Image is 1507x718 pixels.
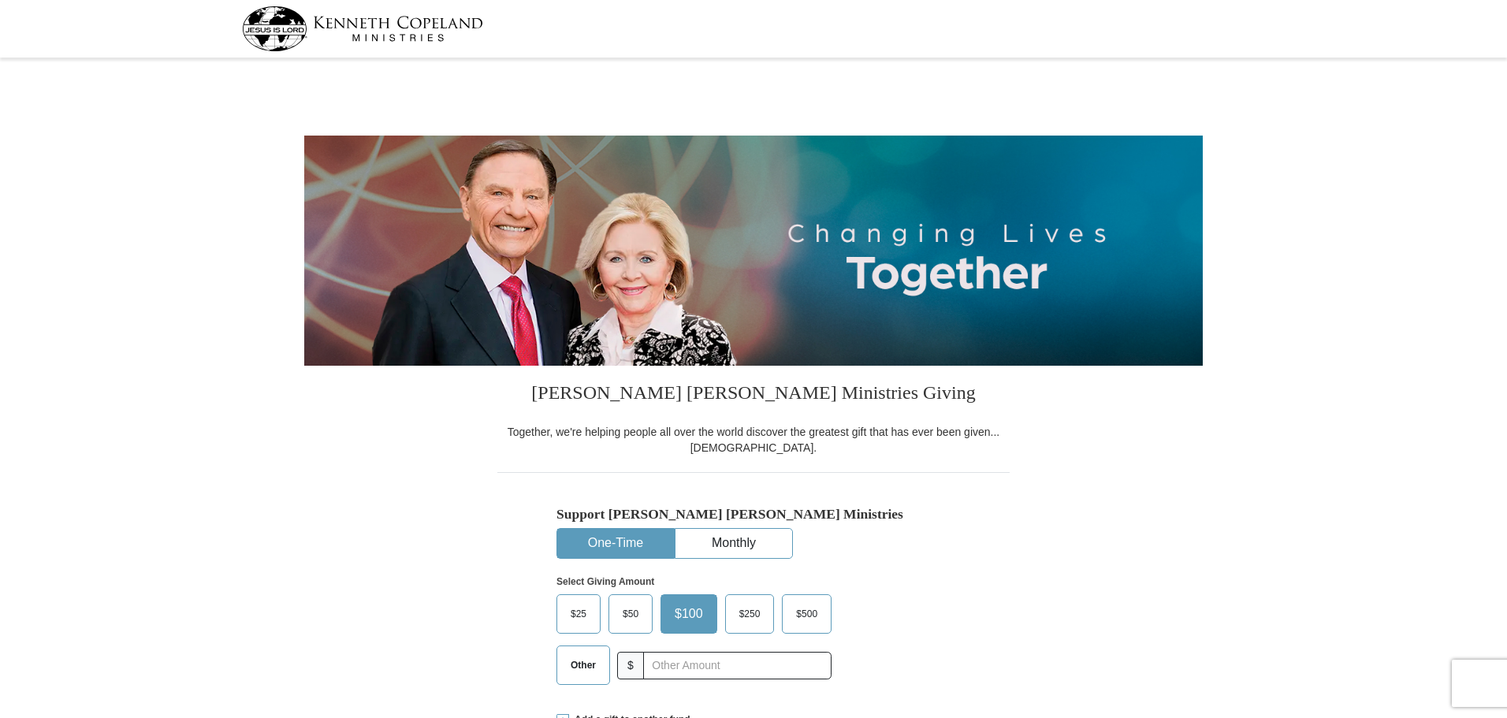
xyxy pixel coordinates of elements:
span: $250 [731,602,768,626]
span: $500 [788,602,825,626]
h3: [PERSON_NAME] [PERSON_NAME] Ministries Giving [497,366,1010,424]
div: Together, we're helping people all over the world discover the greatest gift that has ever been g... [497,424,1010,456]
span: $50 [615,602,646,626]
img: kcm-header-logo.svg [242,6,483,51]
button: One-Time [557,529,674,558]
button: Monthly [675,529,792,558]
input: Other Amount [643,652,832,679]
span: Other [563,653,604,677]
strong: Select Giving Amount [556,576,654,587]
span: $25 [563,602,594,626]
span: $ [617,652,644,679]
h5: Support [PERSON_NAME] [PERSON_NAME] Ministries [556,506,951,523]
span: $100 [667,602,711,626]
